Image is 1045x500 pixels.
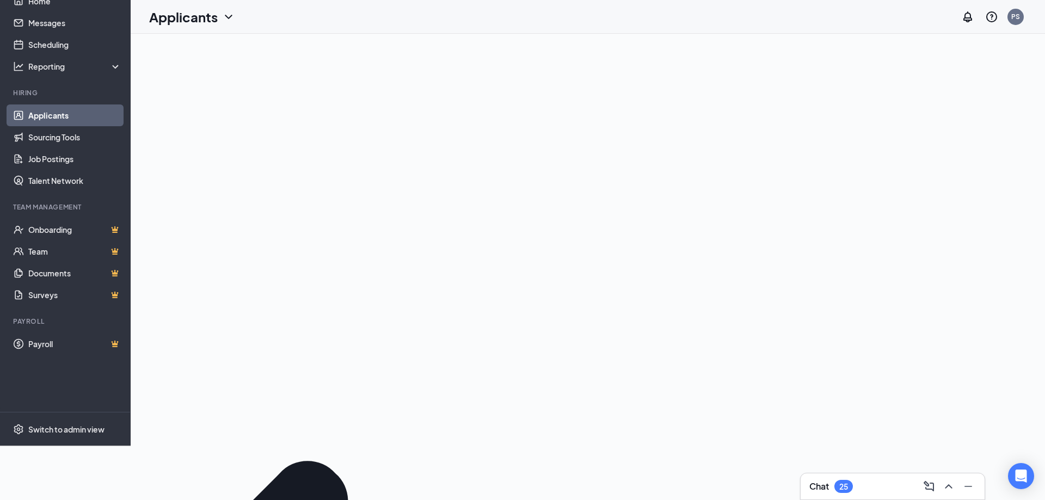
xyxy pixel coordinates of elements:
a: Applicants [28,104,121,126]
a: Scheduling [28,34,121,55]
h3: Chat [809,480,829,492]
svg: Settings [13,424,24,435]
div: Hiring [13,88,119,97]
a: TeamCrown [28,240,121,262]
svg: ChevronUp [942,480,955,493]
a: SurveysCrown [28,284,121,306]
button: ComposeMessage [919,478,937,495]
a: Talent Network [28,170,121,192]
a: Sourcing Tools [28,126,121,148]
svg: Minimize [962,480,975,493]
svg: ComposeMessage [923,480,936,493]
svg: ChevronDown [222,10,235,23]
div: Team Management [13,202,119,212]
a: Job Postings [28,148,121,170]
div: PS [1011,12,1020,21]
button: Minimize [958,478,976,495]
div: Open Intercom Messenger [1008,463,1034,489]
div: 25 [839,482,848,491]
svg: Analysis [13,61,24,72]
div: Payroll [13,317,119,326]
div: Switch to admin view [28,424,104,435]
a: DocumentsCrown [28,262,121,284]
svg: QuestionInfo [985,10,998,23]
svg: Notifications [961,10,974,23]
a: OnboardingCrown [28,219,121,240]
div: Reporting [28,61,122,72]
h1: Applicants [149,8,218,26]
a: Messages [28,12,121,34]
button: ChevronUp [939,478,956,495]
a: PayrollCrown [28,333,121,355]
